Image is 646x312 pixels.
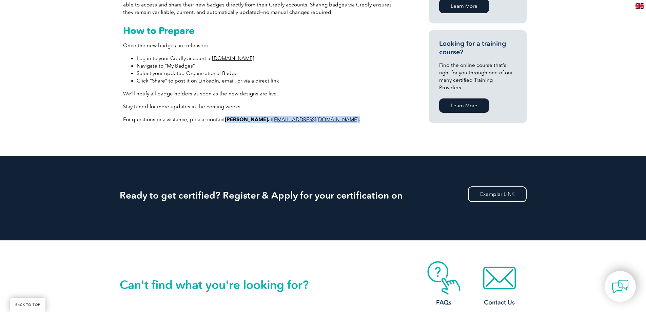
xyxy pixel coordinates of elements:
[123,103,401,110] p: Stay tuned for more updates in the coming weeks.
[225,116,268,123] strong: [PERSON_NAME]
[137,62,401,70] li: Navigate to “My Badges”
[417,298,471,307] h3: FAQs
[439,61,516,91] p: Find the online course that’s right for you through one of our many certified Training Providers.
[612,278,629,295] img: contact-chat.png
[137,77,401,85] li: Click “Share” to post it on LinkedIn, email, or via a direct link
[212,55,254,61] a: [DOMAIN_NAME]
[137,70,401,77] li: Select your updated Organizational Badge
[123,42,401,49] p: Once the new badges are released:
[439,39,516,56] h3: Looking for a training course?
[10,298,45,312] a: BACK TO TOP
[472,261,527,307] a: Contact Us
[120,279,323,290] h2: Can't find what you're looking for?
[123,25,195,36] strong: How to Prepare
[417,261,471,307] a: FAQs
[468,186,527,202] a: Exemplar LINK
[123,90,401,97] p: We’ll notify all badge holders as soon as the new designs are live.
[137,55,401,62] li: Log in to your Credly account at
[439,98,489,113] a: Learn More
[120,190,527,201] h2: Ready to get certified? Register & Apply for your certification on
[472,261,527,295] img: contact-email.webp
[123,116,401,123] p: For questions or assistance, please contact at .
[635,3,644,9] img: en
[272,116,359,123] a: [EMAIL_ADDRESS][DOMAIN_NAME]
[472,298,527,307] h3: Contact Us
[417,261,471,295] img: contact-faq.webp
